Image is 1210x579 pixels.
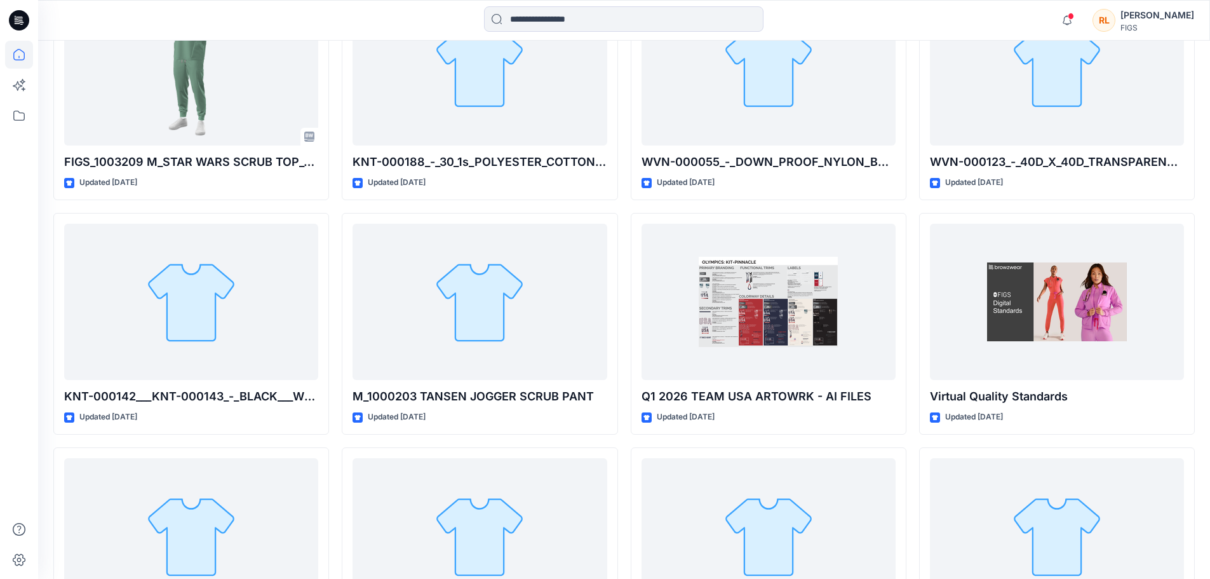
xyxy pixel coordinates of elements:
p: Updated [DATE] [657,176,715,189]
a: Q1 2026 TEAM USA ARTOWRK - AI FILES [642,224,896,381]
p: Updated [DATE] [368,411,426,424]
p: Updated [DATE] [945,176,1003,189]
div: FIGS [1120,23,1194,32]
p: Updated [DATE] [79,411,137,424]
p: FIGS_1003209 M_STAR WARS SCRUB TOP_080425 [64,153,318,171]
p: KNT-000188_-_30_1s_POLYESTER_COTTON_FRENCH_TERRY [353,153,607,171]
p: M_1000203 TANSEN JOGGER SCRUB PANT [353,388,607,405]
div: RL [1092,9,1115,32]
p: Updated [DATE] [79,176,137,189]
a: M_1000203 TANSEN JOGGER SCRUB PANT [353,224,607,381]
p: Updated [DATE] [368,176,426,189]
div: [PERSON_NAME] [1120,8,1194,23]
p: WVN-000055_-_DOWN_PROOF_NYLON_BABY_RIPSTOP [642,153,896,171]
a: KNT-000142___KNT-000143_-_BLACK___WHITE_-_NYLON_POLYESTER_+_IONIC_CIRCULAR_KNIT_JERSEY_(HEATHER_S... [64,224,318,381]
p: Q1 2026 TEAM USA ARTOWRK - AI FILES [642,388,896,405]
a: Virtual Quality Standards [930,224,1184,381]
p: Updated [DATE] [945,411,1003,424]
p: Virtual Quality Standards [930,388,1184,405]
p: KNT-000142___KNT-000143_-_BLACK___WHITE_-_NYLON_POLYESTER_+_IONIC_CIRCULAR_KNIT_JERSEY_(HEATHER_S... [64,388,318,405]
p: Updated [DATE] [657,411,715,424]
p: WVN-000123_-_40D_X_40D_TRANSPARENT_RECYCLED_NYLON_RIPSTOP [930,153,1184,171]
